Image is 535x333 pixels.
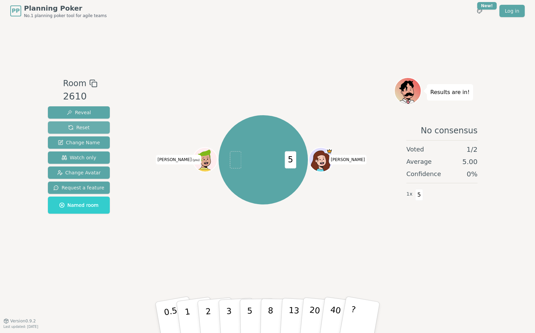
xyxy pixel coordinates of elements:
button: Request a feature [48,182,110,194]
span: Version 0.9.2 [10,318,36,324]
button: Change Name [48,136,110,149]
button: Watch only [48,151,110,164]
span: Click to change your name [156,155,201,164]
span: No.1 planning poker tool for agile teams [24,13,107,18]
span: Watch only [62,154,96,161]
span: 5 [415,189,423,201]
span: Voted [406,145,424,154]
span: 0 % [467,169,478,179]
button: Named room [48,197,110,214]
a: Log in [499,5,525,17]
button: Version0.9.2 [3,318,36,324]
button: Click to change your avatar [194,148,217,171]
span: 1 / 2 [467,145,478,154]
a: PPPlanning PokerNo.1 planning poker tool for agile teams [10,3,107,18]
span: Sukriti is the host [327,148,333,155]
button: Change Avatar [48,166,110,179]
span: 5 [285,151,296,168]
span: Reset [68,124,90,131]
span: Change Name [58,139,100,146]
span: Last updated: [DATE] [3,325,38,329]
p: Results are in! [430,88,470,97]
button: Reveal [48,106,110,119]
span: Click to change your name [329,155,367,164]
div: 2610 [63,90,97,104]
span: Change Avatar [57,169,101,176]
span: 1 x [406,190,413,198]
button: Reset [48,121,110,134]
span: Named room [59,202,99,209]
div: New! [477,2,497,10]
span: (you) [192,159,200,162]
span: No consensus [421,125,478,136]
span: Request a feature [53,184,104,191]
span: Average [406,157,432,166]
span: Planning Poker [24,3,107,13]
span: Confidence [406,169,441,179]
span: Room [63,77,86,90]
span: Reveal [67,109,91,116]
button: New! [473,5,486,17]
span: 5.00 [462,157,478,166]
span: PP [12,7,19,15]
